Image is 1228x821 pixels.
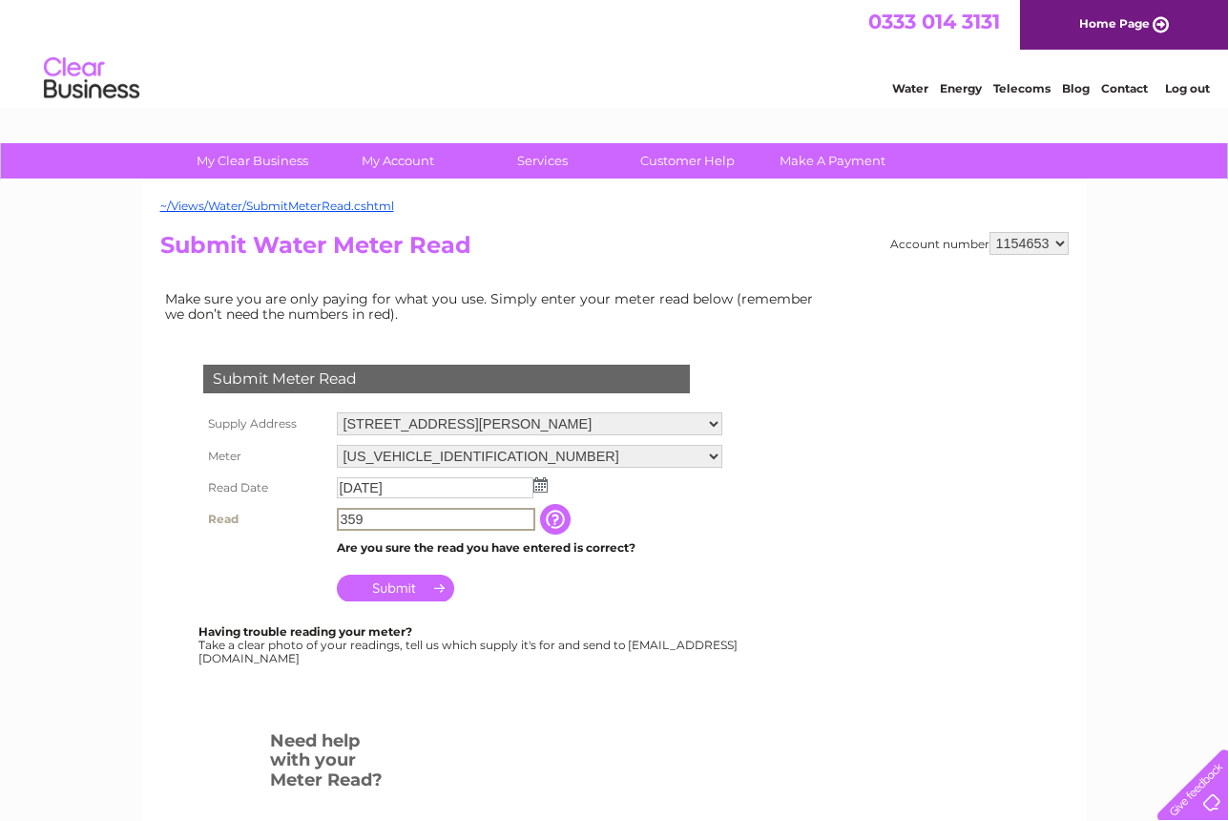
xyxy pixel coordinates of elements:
[174,143,331,179] a: My Clear Business
[160,199,394,213] a: ~/Views/Water/SubmitMeterRead.cshtml
[993,81,1051,95] a: Telecoms
[1165,81,1210,95] a: Log out
[160,286,828,326] td: Make sure you are only paying for what you use. Simply enter your meter read below (remember we d...
[198,624,412,639] b: Having trouble reading your meter?
[1101,81,1148,95] a: Contact
[1062,81,1090,95] a: Blog
[164,11,1066,93] div: Clear Business is a trading name of Verastar Limited (registered in [GEOGRAPHIC_DATA] No. 3667643...
[892,81,928,95] a: Water
[754,143,911,179] a: Make A Payment
[198,503,332,536] th: Read
[337,575,454,601] input: Submit
[609,143,766,179] a: Customer Help
[319,143,476,179] a: My Account
[540,504,574,535] input: Information
[198,440,332,473] th: Meter
[940,81,982,95] a: Energy
[332,536,727,560] td: Are you sure the read you have entered is correct?
[868,10,1000,33] a: 0333 014 3131
[890,232,1069,255] div: Account number
[198,408,332,440] th: Supply Address
[464,143,621,179] a: Services
[198,473,332,503] th: Read Date
[43,50,140,108] img: logo.png
[198,625,740,664] div: Take a clear photo of your readings, tell us which supply it's for and send to [EMAIL_ADDRESS][DO...
[203,365,690,393] div: Submit Meter Read
[533,477,548,493] img: ...
[270,727,387,800] h3: Need help with your Meter Read?
[160,232,1069,268] h2: Submit Water Meter Read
